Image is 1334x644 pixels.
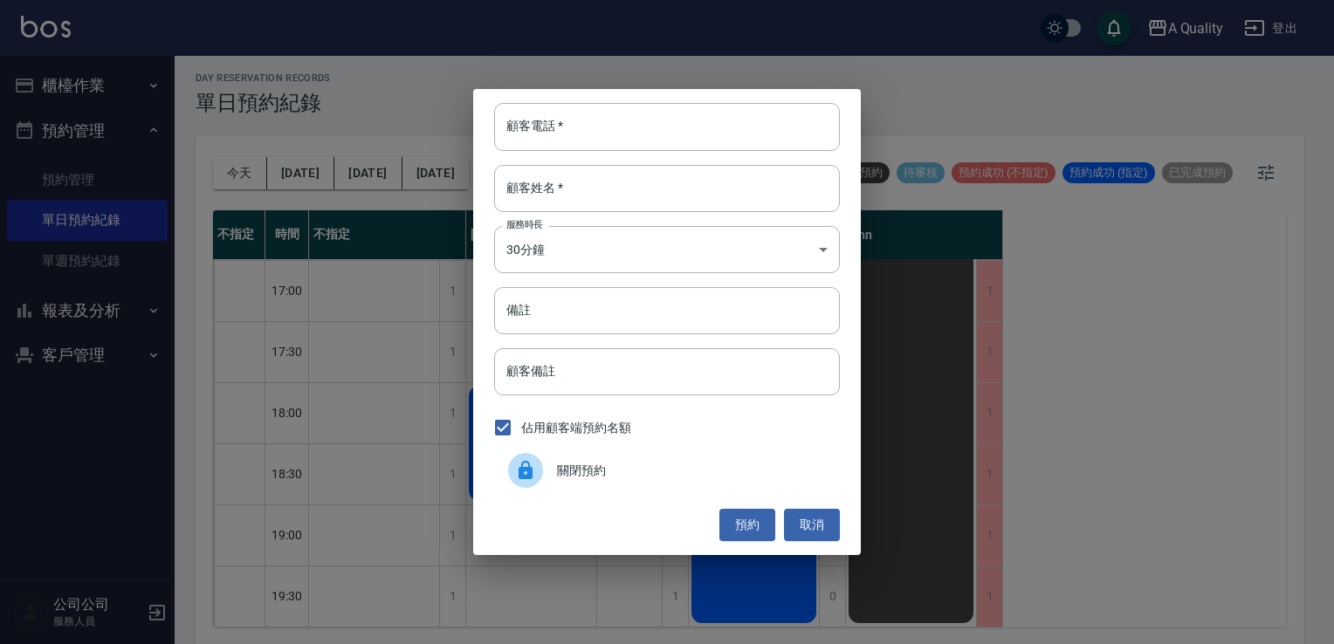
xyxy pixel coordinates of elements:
label: 服務時長 [506,218,543,231]
span: 關閉預約 [557,462,826,480]
div: 關閉預約 [494,446,840,495]
span: 佔用顧客端預約名額 [521,419,631,437]
button: 預約 [719,509,775,541]
button: 取消 [784,509,840,541]
div: 30分鐘 [494,226,840,273]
